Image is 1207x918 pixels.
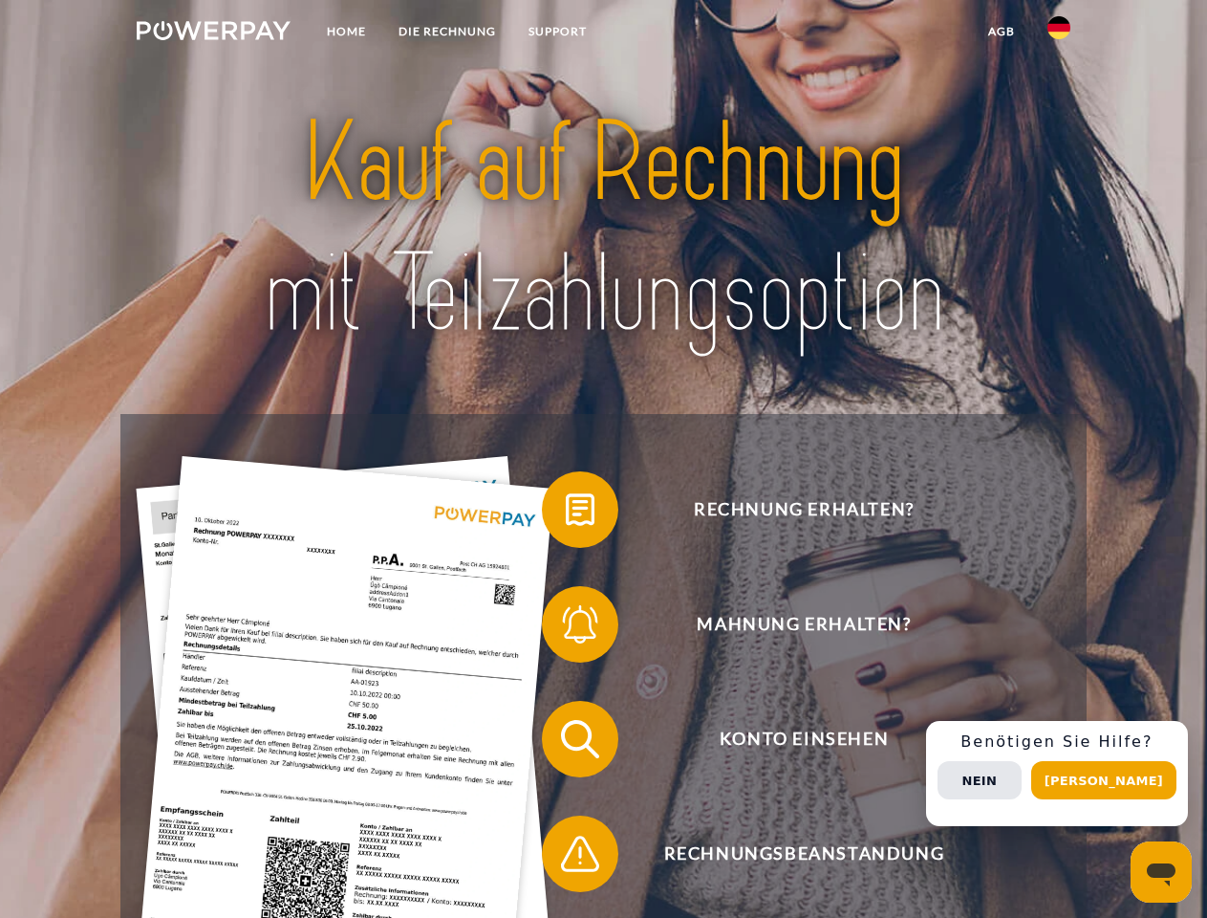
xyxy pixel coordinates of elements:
img: qb_bell.svg [556,601,604,648]
button: Nein [938,761,1022,799]
button: Rechnung erhalten? [542,471,1039,548]
button: Konto einsehen [542,701,1039,777]
button: Mahnung erhalten? [542,586,1039,663]
iframe: Schaltfläche zum Öffnen des Messaging-Fensters [1131,841,1192,903]
a: DIE RECHNUNG [382,14,512,49]
span: Rechnung erhalten? [570,471,1038,548]
div: Schnellhilfe [926,721,1188,826]
button: Rechnungsbeanstandung [542,816,1039,892]
button: [PERSON_NAME] [1031,761,1176,799]
a: Home [311,14,382,49]
span: Konto einsehen [570,701,1038,777]
img: qb_bill.svg [556,486,604,534]
img: title-powerpay_de.svg [183,92,1024,366]
span: Rechnungsbeanstandung [570,816,1038,892]
a: agb [972,14,1031,49]
img: logo-powerpay-white.svg [137,21,291,40]
img: qb_search.svg [556,715,604,763]
img: de [1047,16,1070,39]
a: SUPPORT [512,14,603,49]
img: qb_warning.svg [556,830,604,878]
span: Mahnung erhalten? [570,586,1038,663]
h3: Benötigen Sie Hilfe? [938,732,1176,752]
